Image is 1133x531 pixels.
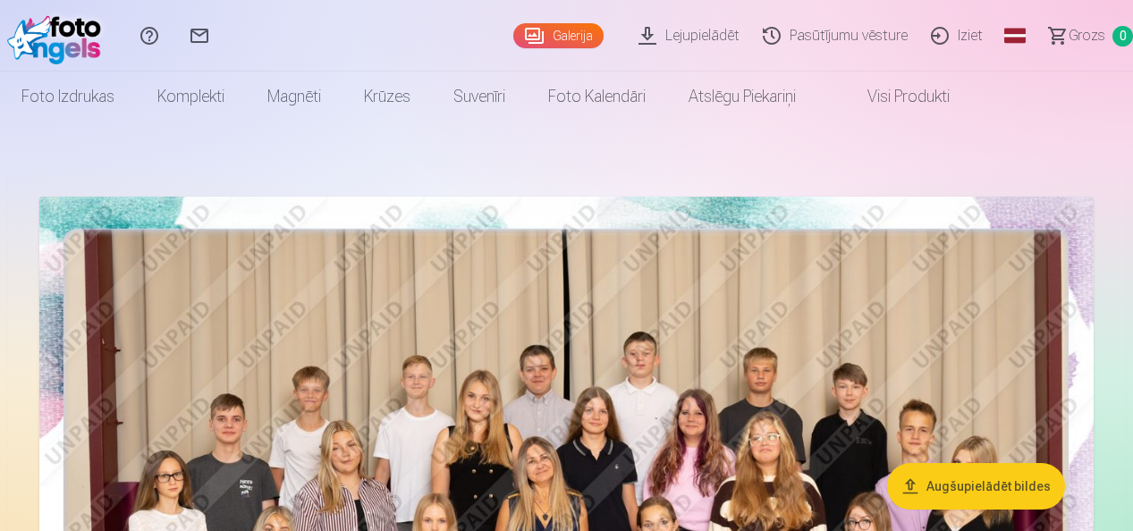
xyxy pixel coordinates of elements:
[7,7,110,64] img: /fa1
[887,463,1065,510] button: Augšupielādēt bildes
[817,72,971,122] a: Visi produkti
[136,72,246,122] a: Komplekti
[1112,26,1133,46] span: 0
[246,72,342,122] a: Magnēti
[1069,25,1105,46] span: Grozs
[342,72,432,122] a: Krūzes
[667,72,817,122] a: Atslēgu piekariņi
[432,72,527,122] a: Suvenīri
[513,23,604,48] a: Galerija
[527,72,667,122] a: Foto kalendāri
